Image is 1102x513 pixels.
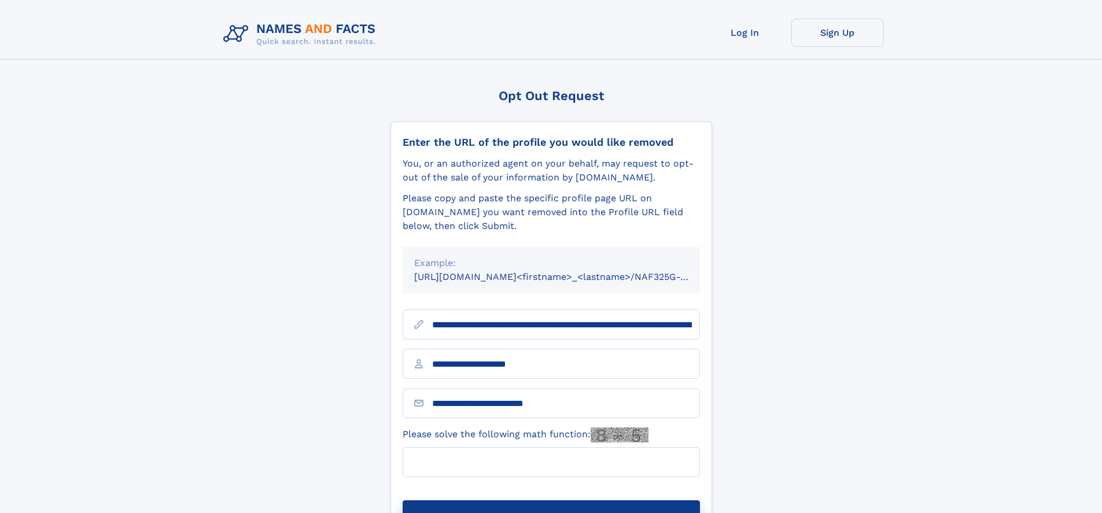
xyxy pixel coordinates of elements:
div: Example: [414,256,688,270]
small: [URL][DOMAIN_NAME]<firstname>_<lastname>/NAF325G-xxxxxxxx [414,271,722,282]
div: You, or an authorized agent on your behalf, may request to opt-out of the sale of your informatio... [403,157,700,184]
div: Please copy and paste the specific profile page URL on [DOMAIN_NAME] you want removed into the Pr... [403,191,700,233]
img: Logo Names and Facts [219,19,385,50]
a: Log In [699,19,791,47]
label: Please solve the following math function: [403,427,648,442]
div: Enter the URL of the profile you would like removed [403,136,700,149]
div: Opt Out Request [390,88,712,103]
a: Sign Up [791,19,884,47]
